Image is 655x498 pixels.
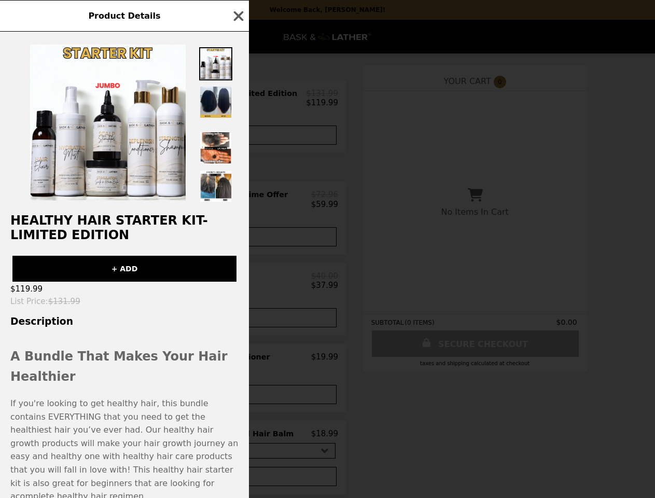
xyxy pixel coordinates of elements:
h2: A Bundle That Makes Your Hair Healthier [10,347,239,386]
img: Thumbnail 4 [199,131,232,164]
img: Thumbnail 2 [199,86,232,119]
span: Product Details [88,11,160,21]
img: Default Title [30,45,186,200]
img: Thumbnail 1 [199,47,232,80]
img: Thumbnail 5 [199,170,232,203]
img: Thumbnail 3 [199,124,232,126]
button: + ADD [12,256,236,282]
span: $131.99 [48,297,80,306]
